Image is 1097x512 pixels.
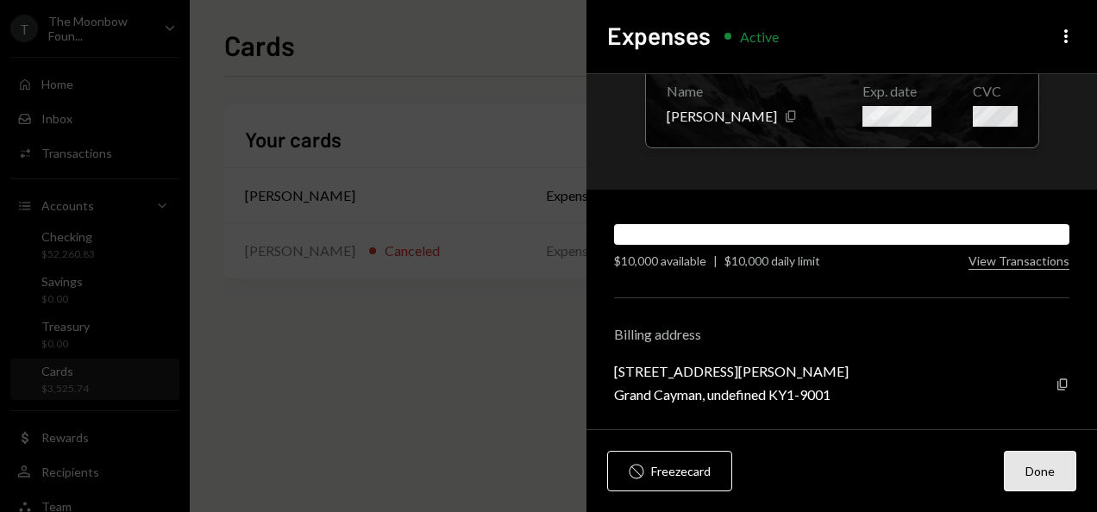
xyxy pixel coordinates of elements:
button: Freezecard [607,451,732,491]
div: $10,000 daily limit [724,252,820,270]
div: Grand Cayman, undefined KY1-9001 [614,386,849,403]
div: Active [740,28,779,45]
button: View Transactions [968,253,1069,270]
div: $10,000 available [614,252,706,270]
button: Done [1004,451,1076,491]
div: [STREET_ADDRESS][PERSON_NAME] [614,363,849,379]
div: Billing address [614,326,1069,342]
h2: Expenses [607,19,711,53]
div: Freeze card [651,462,711,480]
div: | [713,252,718,270]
